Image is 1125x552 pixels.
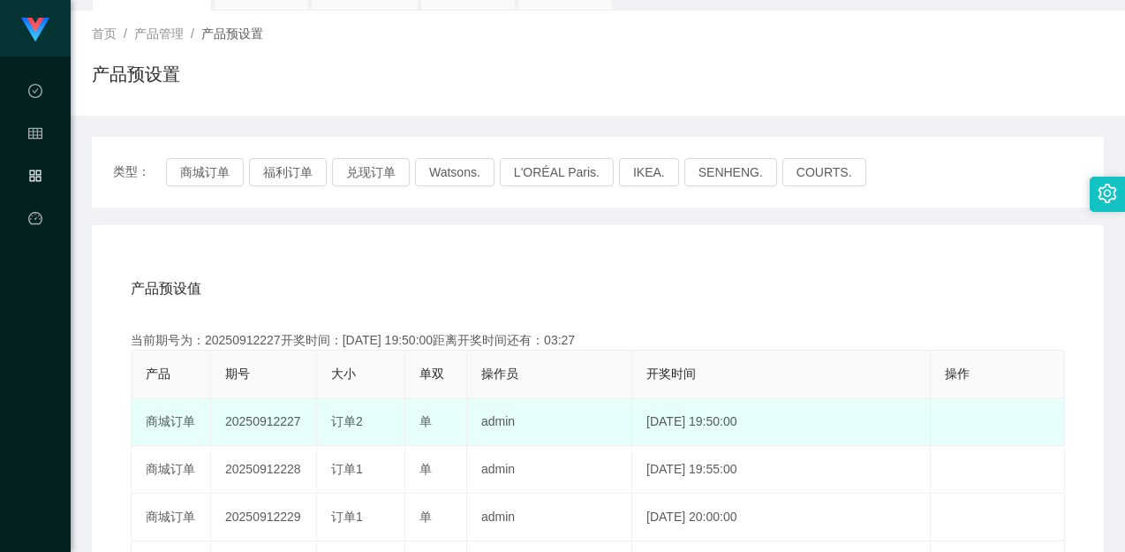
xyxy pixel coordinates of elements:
span: 会员管理 [28,127,42,284]
span: 产品管理 [134,26,184,41]
a: 图标: dashboard平台首页 [28,201,42,380]
td: 20250912228 [211,446,317,494]
button: SENHENG. [684,158,777,186]
button: IKEA. [619,158,679,186]
button: Watsons. [415,158,495,186]
span: 订单1 [331,462,363,476]
td: [DATE] 19:50:00 [632,398,931,446]
td: 20250912227 [211,398,317,446]
span: 操作 [945,367,970,381]
button: L'ORÉAL Paris. [500,158,614,186]
td: 商城订单 [132,494,211,541]
img: logo.9652507e.png [21,18,49,42]
button: 商城订单 [166,158,244,186]
span: / [191,26,194,41]
i: 图标: setting [1098,184,1117,203]
button: COURTS. [782,158,866,186]
td: 商城订单 [132,398,211,446]
i: 图标: table [28,118,42,154]
td: 商城订单 [132,446,211,494]
span: 产品预设置 [201,26,263,41]
div: 当前期号为：20250912227开奖时间：[DATE] 19:50:00距离开奖时间还有：03:27 [131,331,1065,350]
span: 单 [419,462,432,476]
i: 图标: check-circle-o [28,76,42,111]
span: 单双 [419,367,444,381]
span: 操作员 [481,367,518,381]
h1: 产品预设置 [92,61,180,87]
span: 首页 [92,26,117,41]
span: 大小 [331,367,356,381]
span: 产品管理 [28,170,42,327]
td: admin [467,398,632,446]
td: [DATE] 19:55:00 [632,446,931,494]
button: 兑现订单 [332,158,410,186]
span: 订单2 [331,414,363,428]
td: 20250912229 [211,494,317,541]
i: 图标: appstore-o [28,161,42,196]
span: 单 [419,414,432,428]
span: 期号 [225,367,250,381]
span: 单 [419,510,432,524]
span: 数据中心 [28,85,42,242]
td: admin [467,446,632,494]
td: admin [467,494,632,541]
span: 类型： [113,158,166,186]
span: 订单1 [331,510,363,524]
button: 福利订单 [249,158,327,186]
span: / [124,26,127,41]
td: [DATE] 20:00:00 [632,494,931,541]
span: 开奖时间 [646,367,696,381]
span: 产品 [146,367,170,381]
span: 产品预设值 [131,278,201,299]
